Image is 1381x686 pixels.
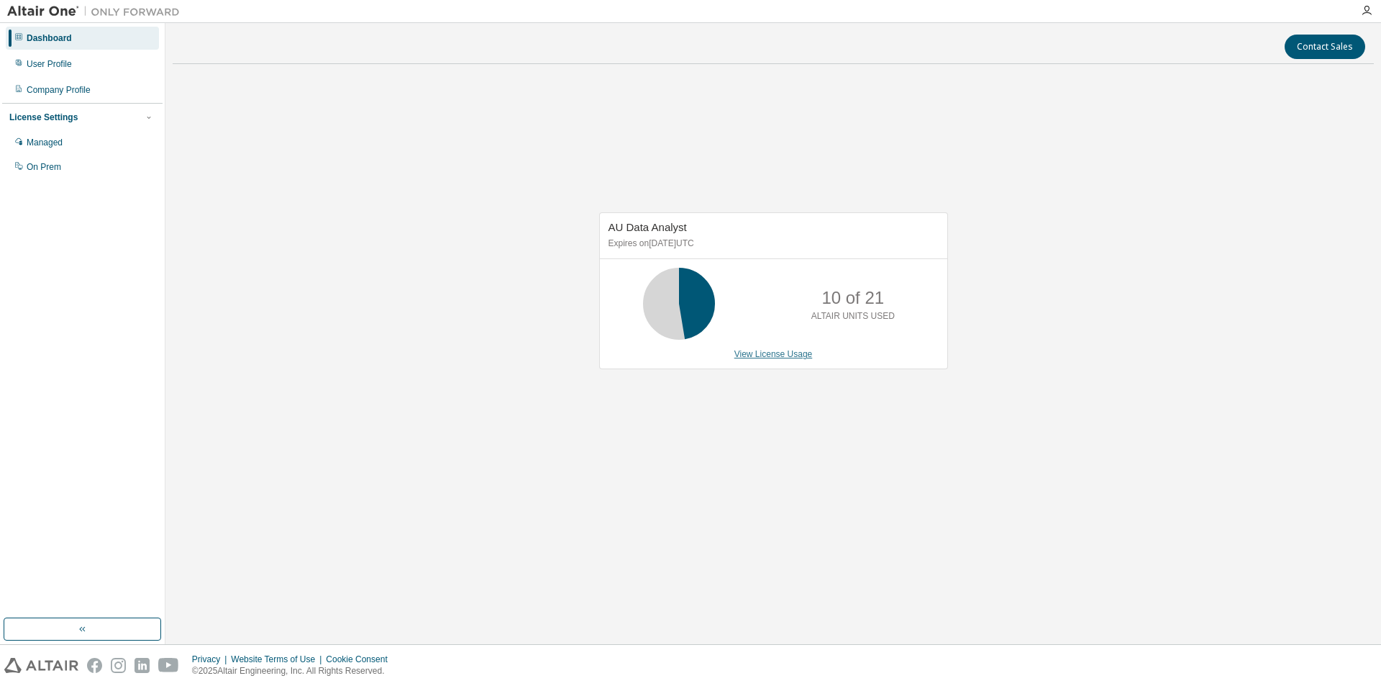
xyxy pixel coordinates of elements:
div: Company Profile [27,84,91,96]
p: ALTAIR UNITS USED [811,310,895,322]
a: View License Usage [734,349,813,359]
div: User Profile [27,58,72,70]
img: Altair One [7,4,187,19]
p: © 2025 Altair Engineering, Inc. All Rights Reserved. [192,665,396,677]
img: youtube.svg [158,658,179,673]
div: Cookie Consent [326,654,396,665]
img: altair_logo.svg [4,658,78,673]
div: Dashboard [27,32,72,44]
div: On Prem [27,161,61,173]
img: linkedin.svg [135,658,150,673]
div: Privacy [192,654,231,665]
img: facebook.svg [87,658,102,673]
span: AU Data Analyst [609,221,687,233]
div: License Settings [9,112,78,123]
p: 10 of 21 [821,286,884,310]
img: instagram.svg [111,658,126,673]
div: Managed [27,137,63,148]
button: Contact Sales [1285,35,1365,59]
p: Expires on [DATE] UTC [609,238,935,250]
div: Website Terms of Use [231,654,326,665]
